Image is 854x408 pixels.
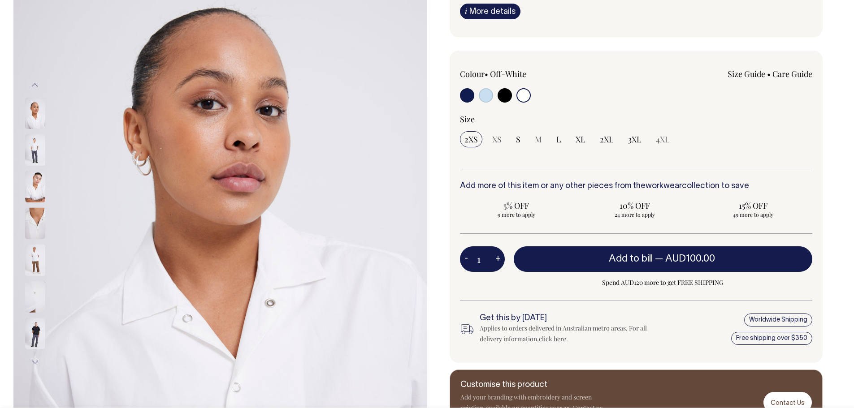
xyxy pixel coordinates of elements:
[728,69,765,79] a: Size Guide
[552,131,566,147] input: L
[25,171,45,202] img: off-white
[480,323,653,344] div: Applies to orders delivered in Australian metro areas. For all delivery information, .
[665,254,715,263] span: AUD100.00
[600,134,614,145] span: 2XL
[576,134,585,145] span: XL
[460,381,604,390] h6: Customise this product
[767,69,771,79] span: •
[701,211,805,218] span: 49 more to apply
[595,131,618,147] input: 2XL
[464,134,478,145] span: 2XS
[583,211,687,218] span: 24 more to apply
[460,250,473,268] button: -
[491,250,505,268] button: +
[535,134,542,145] span: M
[539,335,566,343] a: click here
[28,352,42,372] button: Next
[772,69,812,79] a: Care Guide
[460,131,482,147] input: 2XS
[492,134,502,145] span: XS
[624,131,646,147] input: 3XL
[465,6,467,16] span: i
[656,134,670,145] span: 4XL
[464,211,568,218] span: 9 more to apply
[530,131,546,147] input: M
[556,134,561,145] span: L
[28,75,42,95] button: Previous
[701,200,805,211] span: 15% OFF
[646,182,682,190] a: workwear
[464,200,568,211] span: 5% OFF
[25,281,45,313] img: off-white
[697,198,810,221] input: 15% OFF 49 more to apply
[651,131,674,147] input: 4XL
[25,98,45,129] img: off-white
[512,131,525,147] input: S
[460,114,813,125] div: Size
[516,134,520,145] span: S
[485,69,488,79] span: •
[655,254,717,263] span: —
[628,134,642,145] span: 3XL
[490,69,526,79] label: Off-White
[25,245,45,276] img: off-white
[578,198,691,221] input: 10% OFF 24 more to apply
[460,4,520,19] a: iMore details
[25,134,45,166] img: off-white
[583,200,687,211] span: 10% OFF
[514,246,813,271] button: Add to bill —AUD100.00
[488,131,506,147] input: XS
[514,277,813,288] span: Spend AUD120 more to get FREE SHIPPING
[480,314,653,323] h6: Get this by [DATE]
[609,254,653,263] span: Add to bill
[460,69,601,79] div: Colour
[460,182,813,191] h6: Add more of this item or any other pieces from the collection to save
[25,318,45,349] img: black
[571,131,590,147] input: XL
[25,208,45,239] img: off-white
[460,198,573,221] input: 5% OFF 9 more to apply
